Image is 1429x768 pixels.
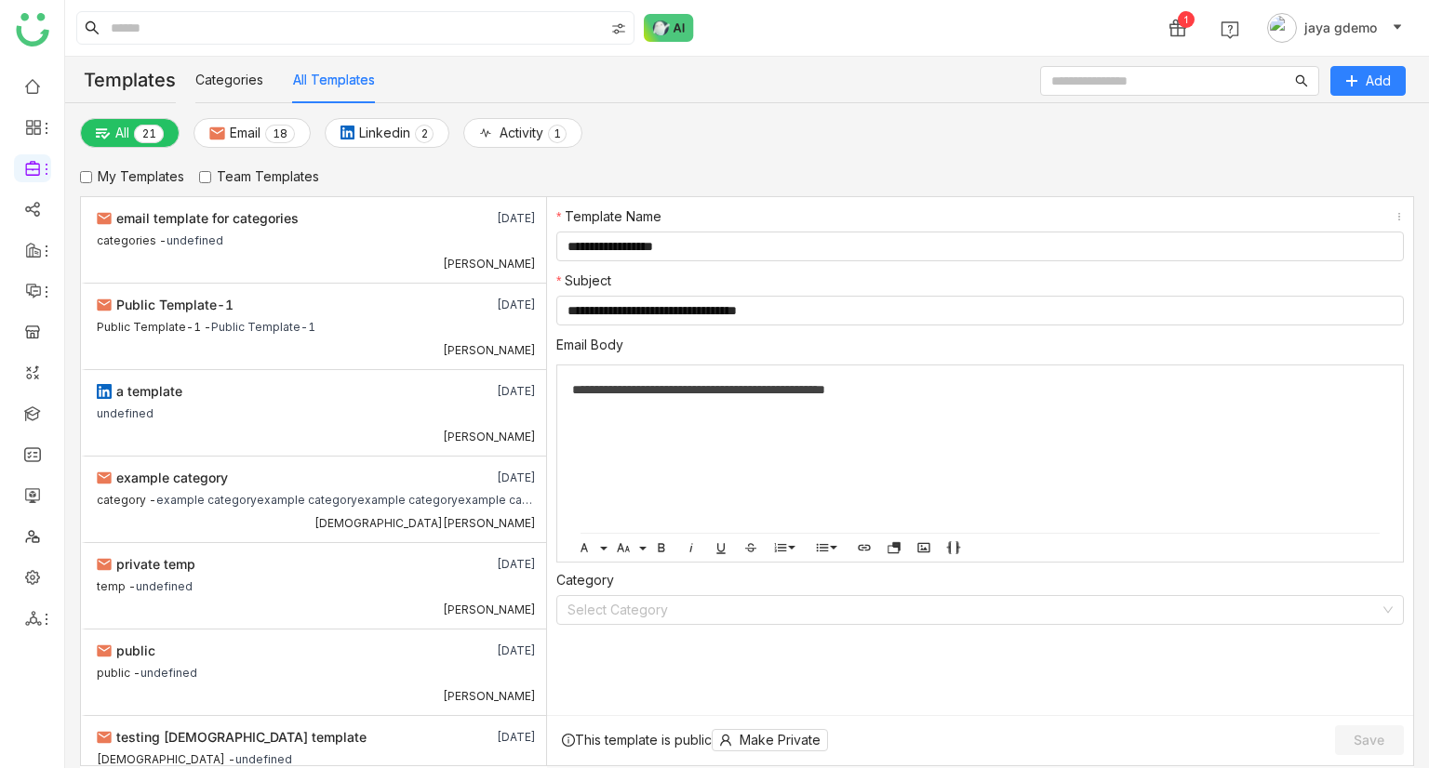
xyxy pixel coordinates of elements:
[230,123,260,143] span: Email
[136,575,193,594] div: undefined
[96,126,111,141] img: plainalloptions.svg
[359,123,410,143] span: Linkedin
[80,171,92,183] input: My Templates
[448,208,536,229] div: [DATE]
[556,206,661,227] label: Template Name
[115,123,129,143] span: All
[1263,13,1407,43] button: jaya gdemo
[280,125,287,143] p: 8
[116,729,367,745] span: testing [DEMOGRAPHIC_DATA] template
[829,537,844,558] button: Unordered List
[741,537,760,558] button: Strikethrough (Ctrl+S)
[443,430,536,444] div: [PERSON_NAME]
[235,748,292,767] div: undefined
[140,661,197,681] div: undefined
[443,602,536,617] div: [PERSON_NAME]
[141,125,149,143] p: 2
[1330,66,1406,96] button: Add
[116,383,182,399] span: a template
[613,537,641,558] button: Font Size
[1335,725,1404,755] button: Save
[448,468,536,488] div: [DATE]
[97,661,140,681] div: public -
[156,488,536,508] div: example categoryexample categoryexample categoryexample categoryexample categoryexample categorye...
[1304,18,1377,38] span: jaya gdemo
[554,125,561,143] p: 1
[712,729,828,751] button: Make Private
[325,118,449,148] button: Linkedin
[97,211,112,226] img: email.svg
[97,384,112,399] img: linkedin.svg
[265,125,295,143] nz-badge-sup: 18
[500,123,543,143] span: Activity
[1178,11,1195,28] div: 1
[443,343,536,358] div: [PERSON_NAME]
[97,730,112,745] img: email.svg
[293,70,375,90] button: All Templates
[97,557,112,572] img: email.svg
[273,125,280,143] p: 1
[644,14,694,42] img: ask-buddy-normal.svg
[1221,20,1239,39] img: help.svg
[97,298,112,312] img: email.svg
[712,537,730,558] button: Underline (Ctrl+U)
[448,554,536,575] div: [DATE]
[116,297,234,312] span: Public Template-1
[556,570,614,590] label: Category
[562,729,828,751] div: This template is public
[448,641,536,661] div: [DATE]
[652,537,671,558] button: Bold (Ctrl+B)
[415,125,434,143] nz-badge-sup: 2
[211,315,315,335] div: Public Template-1
[209,126,225,141] img: email.svg
[448,295,536,315] div: [DATE]
[740,730,821,750] span: Make Private
[574,537,602,558] button: Font Family
[80,166,184,187] label: My Templates
[116,556,195,572] span: private temp
[548,125,567,143] nz-badge-sup: 1
[1267,13,1297,43] img: avatar
[448,727,536,748] div: [DATE]
[421,125,428,143] p: 2
[97,488,156,508] div: category -
[97,643,112,658] img: email.svg
[116,642,155,658] span: public
[97,748,235,767] div: [DEMOGRAPHIC_DATA] -
[149,125,156,143] p: 1
[443,689,536,704] div: [PERSON_NAME]
[65,57,176,103] div: Templates
[611,21,626,36] img: search-type.svg
[116,470,228,485] span: example category
[855,537,874,558] button: Insert Link (Ctrl+K)
[556,335,623,355] label: Email Body
[97,402,154,421] div: undefined
[134,125,164,143] nz-badge-sup: 21
[1366,71,1391,91] span: Add
[448,381,536,402] div: [DATE]
[314,516,536,531] div: [DEMOGRAPHIC_DATA][PERSON_NAME]
[97,470,112,485] img: email.svg
[97,229,167,248] div: categories -
[341,126,354,139] img: linkedin.svg
[199,166,319,187] label: Team Templates
[97,315,211,335] div: Public Template-1 -
[194,118,311,148] button: Email
[443,257,536,271] div: [PERSON_NAME]
[771,537,790,558] button: Ordered List
[682,537,701,558] button: Italic (Ctrl+I)
[813,537,832,558] button: Unordered List
[116,210,299,226] span: email template for categories
[80,118,180,148] button: All
[463,118,582,148] button: Activity
[787,537,802,558] button: Ordered List
[556,271,611,291] label: Subject
[195,70,263,90] button: Categories
[16,13,49,46] img: logo
[97,575,136,594] div: temp -
[199,171,211,183] input: Team Templates
[167,229,223,248] div: undefined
